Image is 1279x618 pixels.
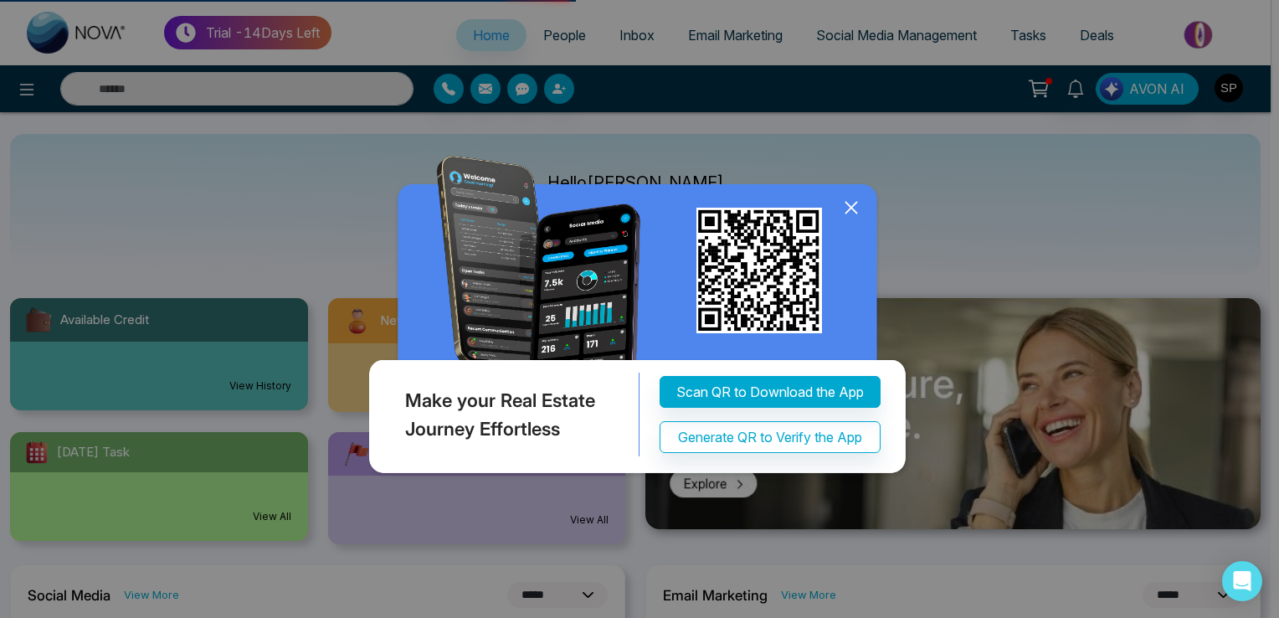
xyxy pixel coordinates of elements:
div: Make your Real Estate Journey Effortless [365,373,639,457]
img: qr_for_download_app.png [696,208,822,333]
div: Open Intercom Messenger [1222,561,1262,601]
button: Generate QR to Verify the App [660,422,881,454]
img: QRModal [365,156,914,482]
button: Scan QR to Download the App [660,377,881,409]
